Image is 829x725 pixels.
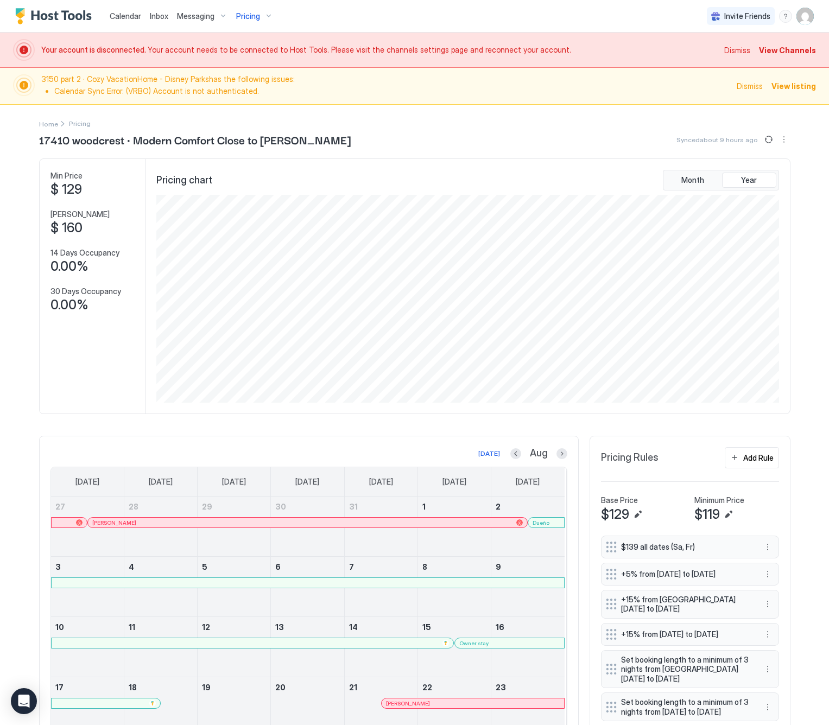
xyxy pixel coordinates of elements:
[761,701,774,714] div: menu
[761,663,774,676] button: More options
[129,502,138,511] span: 28
[442,477,466,487] span: [DATE]
[491,677,565,697] a: August 23, 2025
[796,8,814,25] div: User profile
[459,640,560,647] div: Owner stay
[533,519,549,526] span: Dueño
[762,133,775,146] button: Sync prices
[417,617,491,677] td: August 15, 2025
[491,557,564,617] td: August 9, 2025
[150,11,168,21] span: Inbox
[55,502,65,511] span: 27
[69,119,91,128] span: Breadcrumb
[761,540,774,554] div: menu
[149,477,173,487] span: [DATE]
[761,663,774,676] div: menu
[50,287,121,296] span: 30 Days Occupancy
[271,497,344,517] a: July 30, 2025
[432,467,477,497] a: Friday
[138,467,183,497] a: Monday
[202,562,207,571] span: 5
[344,617,417,677] td: August 14, 2025
[737,80,763,92] div: Dismiss
[722,173,776,188] button: Year
[694,506,720,523] span: $119
[150,10,168,22] a: Inbox
[51,617,124,637] a: August 10, 2025
[724,44,750,56] div: Dismiss
[681,175,704,185] span: Month
[722,508,735,521] button: Edit
[422,562,427,571] span: 8
[694,495,744,505] span: Minimum Price
[275,683,286,692] span: 20
[177,11,214,21] span: Messaging
[349,562,354,571] span: 7
[345,617,417,637] a: August 14, 2025
[725,447,779,468] button: Add Rule
[92,519,523,526] div: [PERSON_NAME]
[198,617,270,637] a: August 12, 2025
[761,568,774,581] button: More options
[271,557,344,617] td: August 6, 2025
[124,557,198,617] td: August 4, 2025
[50,209,110,219] span: [PERSON_NAME]
[284,467,330,497] a: Wednesday
[51,497,124,557] td: July 27, 2025
[676,136,758,144] span: Synced about 9 hours ago
[621,629,750,639] span: +15% from [DATE] to [DATE]
[631,508,644,521] button: Edit
[601,506,629,523] span: $129
[198,557,270,577] a: August 5, 2025
[198,497,271,557] td: July 29, 2025
[271,617,344,637] a: August 13, 2025
[345,557,417,577] a: August 7, 2025
[422,683,432,692] span: 22
[777,133,790,146] button: More options
[621,569,750,579] span: +5% from [DATE] to [DATE]
[533,519,559,526] div: Dueño
[743,452,774,463] div: Add Rule
[124,617,198,677] td: August 11, 2025
[110,10,141,22] a: Calendar
[11,688,37,714] div: Open Intercom Messenger
[50,248,119,258] span: 14 Days Occupancy
[491,617,564,677] td: August 16, 2025
[51,557,124,617] td: August 3, 2025
[422,622,431,632] span: 15
[496,622,504,632] span: 16
[124,617,197,637] a: August 11, 2025
[275,562,281,571] span: 6
[129,683,137,692] span: 18
[345,497,417,517] a: July 31, 2025
[129,562,134,571] span: 4
[759,44,816,56] div: View Channels
[418,497,491,517] a: August 1, 2025
[386,700,560,707] div: [PERSON_NAME]
[41,45,148,54] span: Your account is disconnected.
[236,11,260,21] span: Pricing
[198,497,270,517] a: July 29, 2025
[50,181,82,198] span: $ 129
[202,683,211,692] span: 19
[771,80,816,92] div: View listing
[110,11,141,21] span: Calendar
[295,477,319,487] span: [DATE]
[198,557,271,617] td: August 5, 2025
[15,8,97,24] div: Host Tools Logo
[39,118,58,129] a: Home
[124,497,198,557] td: July 28, 2025
[510,448,521,459] button: Previous month
[417,497,491,557] td: August 1, 2025
[65,467,110,497] a: Sunday
[50,220,83,236] span: $ 160
[530,447,548,460] span: Aug
[271,497,344,557] td: July 30, 2025
[54,86,730,96] li: Calendar Sync Error: (VRBO) Account is not authenticated.
[496,683,506,692] span: 23
[741,175,757,185] span: Year
[491,617,565,637] a: August 16, 2025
